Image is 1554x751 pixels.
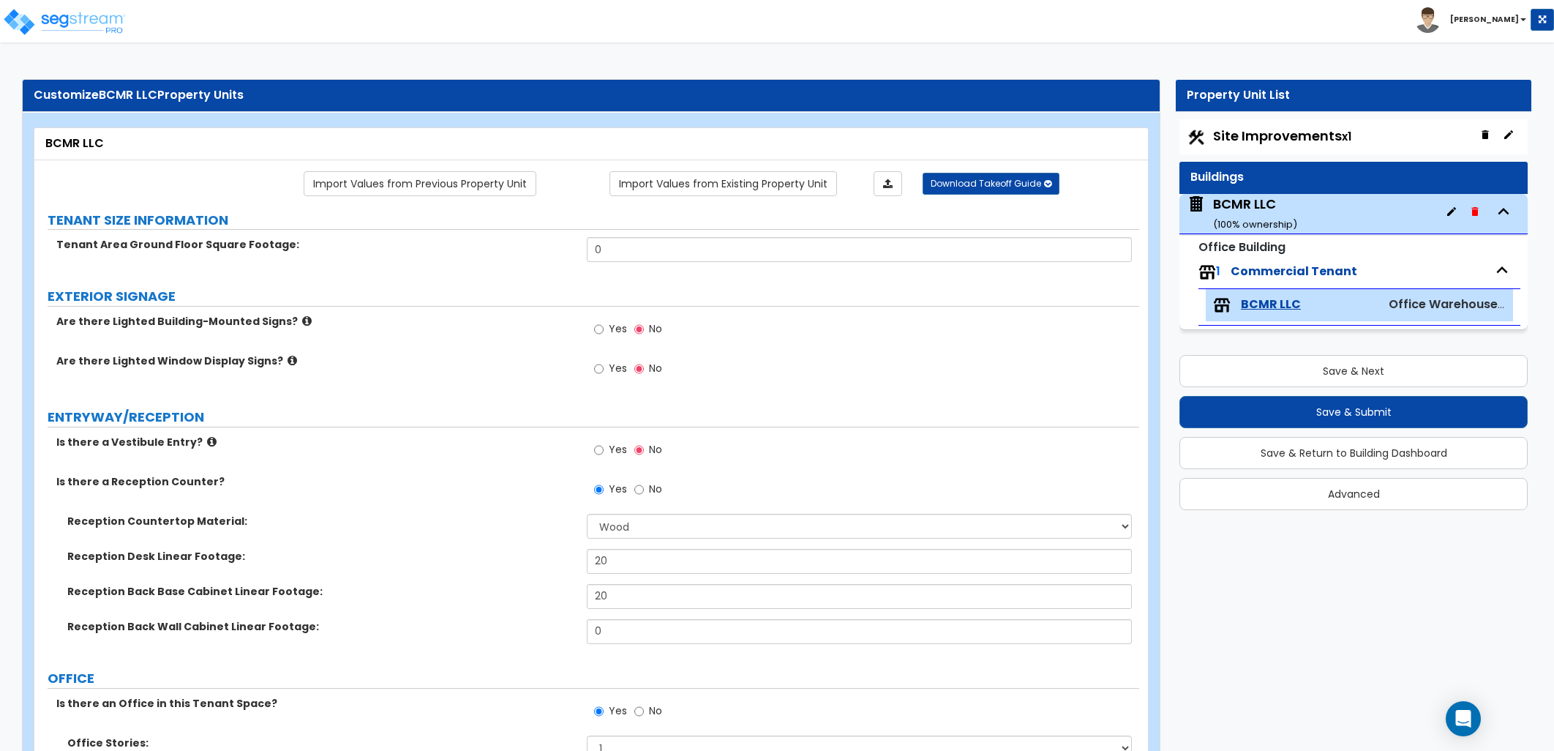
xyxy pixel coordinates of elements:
[67,514,576,528] label: Reception Countertop Material:
[1179,478,1528,510] button: Advanced
[1187,195,1297,232] span: BCMR LLC
[594,321,604,337] input: Yes
[1241,296,1301,313] span: BCMR LLC
[594,442,604,458] input: Yes
[1213,195,1297,232] div: BCMR LLC
[48,287,1139,306] label: EXTERIOR SIGNAGE
[99,86,157,103] span: BCMR LLC
[45,135,1137,152] div: BCMR LLC
[48,211,1139,230] label: TENANT SIZE INFORMATION
[1389,296,1543,313] span: Office Warehouse Tenant
[1198,264,1216,281] img: tenants.png
[56,435,576,449] label: Is there a Vestibule Entry?
[288,355,297,366] i: click for more info!
[1187,195,1206,214] img: building.svg
[1179,437,1528,469] button: Save & Return to Building Dashboard
[207,436,217,447] i: click for more info!
[67,549,576,564] label: Reception Desk Linear Footage:
[649,482,662,496] span: No
[302,315,312,326] i: click for more info!
[649,321,662,336] span: No
[1216,263,1220,280] span: 1
[304,171,536,196] a: Import the dynamic attribute values from previous properties.
[56,314,576,329] label: Are there Lighted Building-Mounted Signs?
[649,703,662,718] span: No
[594,482,604,498] input: Yes
[1179,355,1528,387] button: Save & Next
[1415,7,1441,33] img: avatar.png
[609,171,837,196] a: Import the dynamic attribute values from existing properties.
[2,7,127,37] img: logo_pro_r.png
[609,482,627,496] span: Yes
[609,361,627,375] span: Yes
[1450,14,1519,25] b: [PERSON_NAME]
[594,703,604,720] input: Yes
[1213,127,1351,145] span: Site Improvements
[634,442,644,458] input: No
[48,408,1139,427] label: ENTRYWAY/RECEPTION
[1231,263,1357,280] span: Commercial Tenant
[634,482,644,498] input: No
[1213,296,1231,314] img: tenants.png
[1342,129,1351,144] small: x1
[649,442,662,457] span: No
[48,669,1139,688] label: OFFICE
[874,171,902,196] a: Import the dynamic attributes value through Excel sheet
[649,361,662,375] span: No
[56,354,576,368] label: Are there Lighted Window Display Signs?
[594,361,604,377] input: Yes
[634,321,644,337] input: No
[67,584,576,599] label: Reception Back Base Cabinet Linear Footage:
[34,87,1149,104] div: Customize Property Units
[609,442,627,457] span: Yes
[67,619,576,634] label: Reception Back Wall Cabinet Linear Footage:
[634,361,644,377] input: No
[931,177,1041,190] span: Download Takeoff Guide
[609,321,627,336] span: Yes
[1190,169,1517,186] div: Buildings
[609,703,627,718] span: Yes
[56,474,576,489] label: Is there a Reception Counter?
[1198,239,1285,255] small: Office Building
[1446,701,1481,736] div: Open Intercom Messenger
[634,703,644,720] input: No
[1187,128,1206,147] img: Construction.png
[1179,396,1528,428] button: Save & Submit
[56,696,576,711] label: Is there an Office in this Tenant Space?
[1213,217,1297,231] small: ( 100 % ownership)
[1187,87,1520,104] div: Property Unit List
[923,173,1059,195] button: Download Takeoff Guide
[67,736,576,750] label: Office Stories:
[56,237,576,252] label: Tenant Area Ground Floor Square Footage:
